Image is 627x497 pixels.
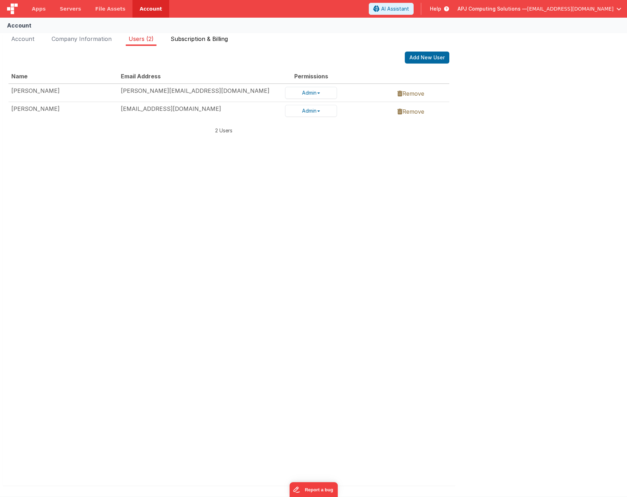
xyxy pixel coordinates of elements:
div: [PERSON_NAME] [11,87,115,95]
span: AI Assistant [381,5,409,12]
td: [PERSON_NAME][EMAIL_ADDRESS][DOMAIN_NAME] [118,84,282,102]
span: Help [430,5,441,12]
button: Admin [285,105,337,117]
button: Admin [285,87,337,99]
div: Account [7,21,31,30]
span: APJ Computing Solutions — [457,5,527,12]
span: Name [11,73,28,80]
span: Email Address [121,73,161,80]
a: Remove [397,108,424,115]
span: Subscription & Billing [171,35,228,42]
button: Add New User [405,52,449,64]
td: [EMAIL_ADDRESS][DOMAIN_NAME] [118,102,282,120]
span: Permissions [294,73,328,80]
iframe: Marker.io feedback button [289,482,338,497]
p: 2 Users [8,127,439,134]
span: Users (2) [129,35,154,42]
span: Apps [32,5,46,12]
div: [PERSON_NAME] [11,105,115,113]
span: File Assets [95,5,126,12]
span: Company Information [52,35,112,42]
a: Remove [397,90,424,97]
span: Account [11,35,35,42]
button: APJ Computing Solutions — [EMAIL_ADDRESS][DOMAIN_NAME] [457,5,621,12]
span: [EMAIL_ADDRESS][DOMAIN_NAME] [527,5,614,12]
button: AI Assistant [369,3,414,15]
span: Servers [60,5,81,12]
